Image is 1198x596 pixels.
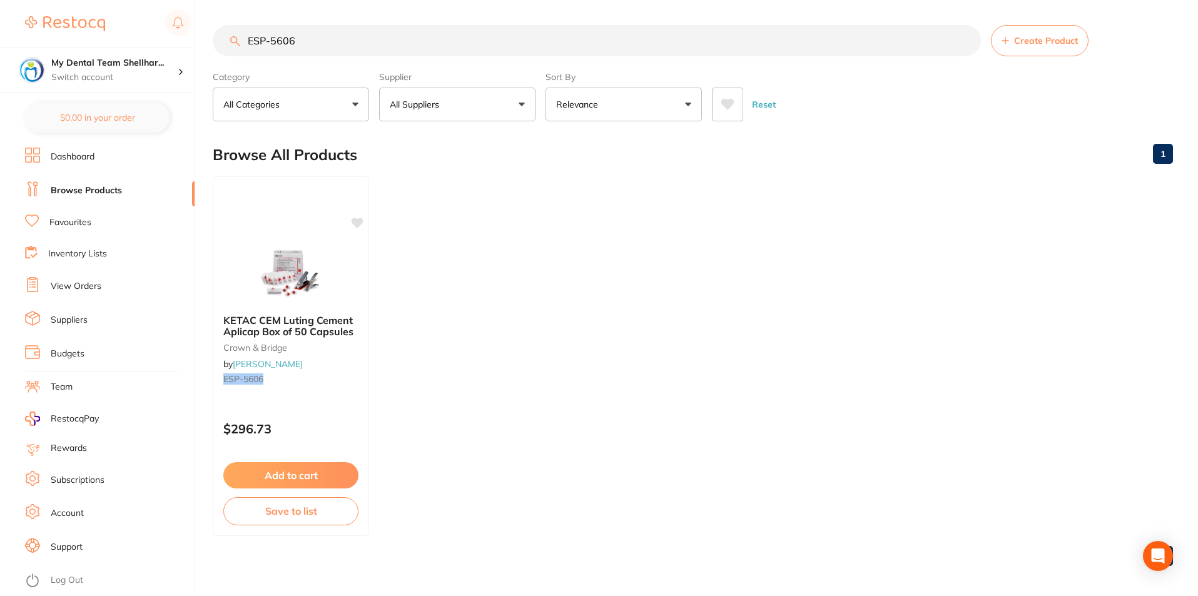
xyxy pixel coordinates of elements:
[51,151,94,163] a: Dashboard
[213,88,369,121] button: All Categories
[213,71,369,83] label: Category
[223,315,358,338] b: KETAC CEM Luting Cement Aplicap Box of 50 Capsules
[48,248,107,260] a: Inventory Lists
[51,507,84,520] a: Account
[25,412,40,426] img: RestocqPay
[213,146,357,164] h2: Browse All Products
[51,474,104,487] a: Subscriptions
[1153,141,1173,166] a: 1
[379,71,536,83] label: Supplier
[546,71,702,83] label: Sort By
[51,442,87,455] a: Rewards
[51,413,99,425] span: RestocqPay
[49,216,91,229] a: Favourites
[223,462,358,488] button: Add to cart
[51,574,83,587] a: Log Out
[233,358,303,370] a: [PERSON_NAME]
[223,358,303,370] span: by
[1143,541,1173,571] div: Open Intercom Messenger
[748,88,779,121] button: Reset
[51,541,83,553] a: Support
[25,571,191,591] button: Log Out
[51,71,178,84] p: Switch account
[19,58,44,83] img: My Dental Team Shellharbour
[51,280,101,293] a: View Orders
[556,98,603,111] p: Relevance
[991,25,1089,56] button: Create Product
[51,314,88,326] a: Suppliers
[223,373,263,385] em: ESP-5606
[25,103,170,133] button: $0.00 in your order
[51,348,84,360] a: Budgets
[546,88,702,121] button: Relevance
[213,25,981,56] input: Search Products
[223,422,358,436] p: $296.73
[51,184,122,197] a: Browse Products
[390,98,444,111] p: All Suppliers
[51,381,73,393] a: Team
[25,16,105,31] img: Restocq Logo
[379,88,536,121] button: All Suppliers
[223,98,285,111] p: All Categories
[223,497,358,525] button: Save to list
[223,314,353,338] span: KETAC CEM Luting Cement Aplicap Box of 50 Capsules
[223,343,358,353] small: crown & bridge
[250,242,332,305] img: KETAC CEM Luting Cement Aplicap Box of 50 Capsules
[51,57,178,69] h4: My Dental Team Shellharbour
[25,412,99,426] a: RestocqPay
[25,9,105,38] a: Restocq Logo
[1014,36,1078,46] span: Create Product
